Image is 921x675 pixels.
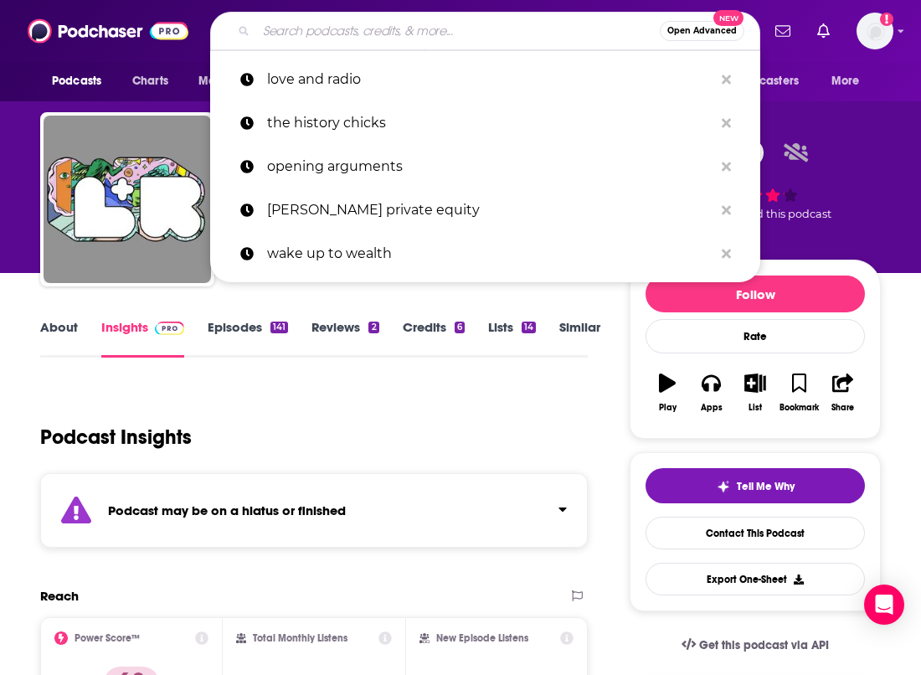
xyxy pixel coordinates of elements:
a: Show notifications dropdown [769,17,797,45]
div: Apps [701,403,723,413]
div: 2 [368,322,378,333]
div: Share [831,403,854,413]
button: Apps [689,363,733,423]
div: Search podcasts, credits, & more... [210,12,760,50]
a: InsightsPodchaser Pro [101,319,184,358]
a: Similar [559,319,600,358]
a: Episodes141 [208,319,288,358]
span: Charts [132,70,168,93]
h2: Reach [40,588,79,604]
h2: Total Monthly Listens [253,632,347,644]
span: Get this podcast via API [699,638,829,652]
p: love and radio [267,58,713,101]
div: 14 [522,322,536,333]
a: Get this podcast via API [668,625,842,666]
section: Click to expand status details [40,473,588,548]
a: About [40,319,78,358]
strong: Podcast may be on a hiatus or finished [108,502,346,518]
span: Logged in as AirwaveMedia [857,13,893,49]
a: Charts [121,65,178,97]
a: wake up to wealth [210,232,760,276]
p: the history chicks [267,101,713,145]
h2: Power Score™ [75,632,140,644]
a: opening arguments [210,145,760,188]
div: Open Intercom Messenger [864,585,904,625]
div: Rate [646,319,865,353]
p: wake up to wealth [267,232,713,276]
span: Tell Me Why [737,480,795,493]
div: Play [659,403,677,413]
span: Open Advanced [667,27,737,35]
span: More [831,70,860,93]
div: Bookmark [780,403,819,413]
button: Open AdvancedNew [660,21,744,41]
h2: New Episode Listens [436,632,528,644]
p: opening arguments [267,145,713,188]
div: 6 [455,322,465,333]
button: Follow [646,276,865,312]
img: Podchaser - Follow, Share and Rate Podcasts [28,15,188,47]
button: tell me why sparkleTell Me Why [646,468,865,503]
a: love and radio [210,58,760,101]
svg: Add a profile image [880,13,893,26]
button: Share [821,363,865,423]
button: open menu [707,65,823,97]
span: New [713,10,743,26]
img: User Profile [857,13,893,49]
a: Show notifications dropdown [810,17,836,45]
h1: Podcast Insights [40,425,192,450]
button: Show profile menu [857,13,893,49]
span: Podcasts [52,70,101,93]
a: the history chicks [210,101,760,145]
div: List [749,403,762,413]
a: Contact This Podcast [646,517,865,549]
button: open menu [820,65,881,97]
button: open menu [187,65,280,97]
a: Reviews2 [311,319,378,358]
button: open menu [40,65,123,97]
input: Search podcasts, credits, & more... [256,18,660,44]
a: Lists14 [488,319,536,358]
a: [PERSON_NAME] private equity [210,188,760,232]
button: Play [646,363,689,423]
div: 141 [270,322,288,333]
span: rated this podcast [734,208,831,220]
img: Love and Radio [44,116,211,283]
a: Credits6 [403,319,465,358]
button: List [733,363,777,423]
p: Becker private equity [267,188,713,232]
span: Monitoring [198,70,258,93]
img: Podchaser Pro [155,322,184,335]
button: Export One-Sheet [646,563,865,595]
img: tell me why sparkle [717,480,730,493]
button: Bookmark [777,363,821,423]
